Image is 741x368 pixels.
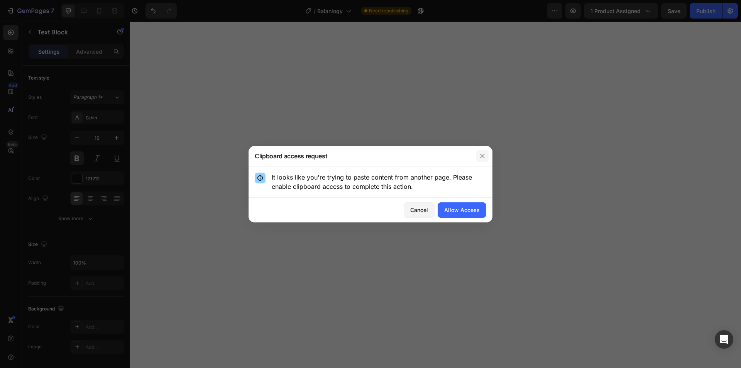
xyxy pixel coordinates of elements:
button: Allow Access [438,202,486,218]
div: Allow Access [444,206,480,214]
div: Open Intercom Messenger [715,330,733,349]
button: Cancel [404,202,435,218]
h3: Clipboard access request [255,151,327,161]
p: It looks like you're trying to paste content from another page. Please enable clipboard access to... [272,173,486,191]
div: Cancel [410,206,428,214]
